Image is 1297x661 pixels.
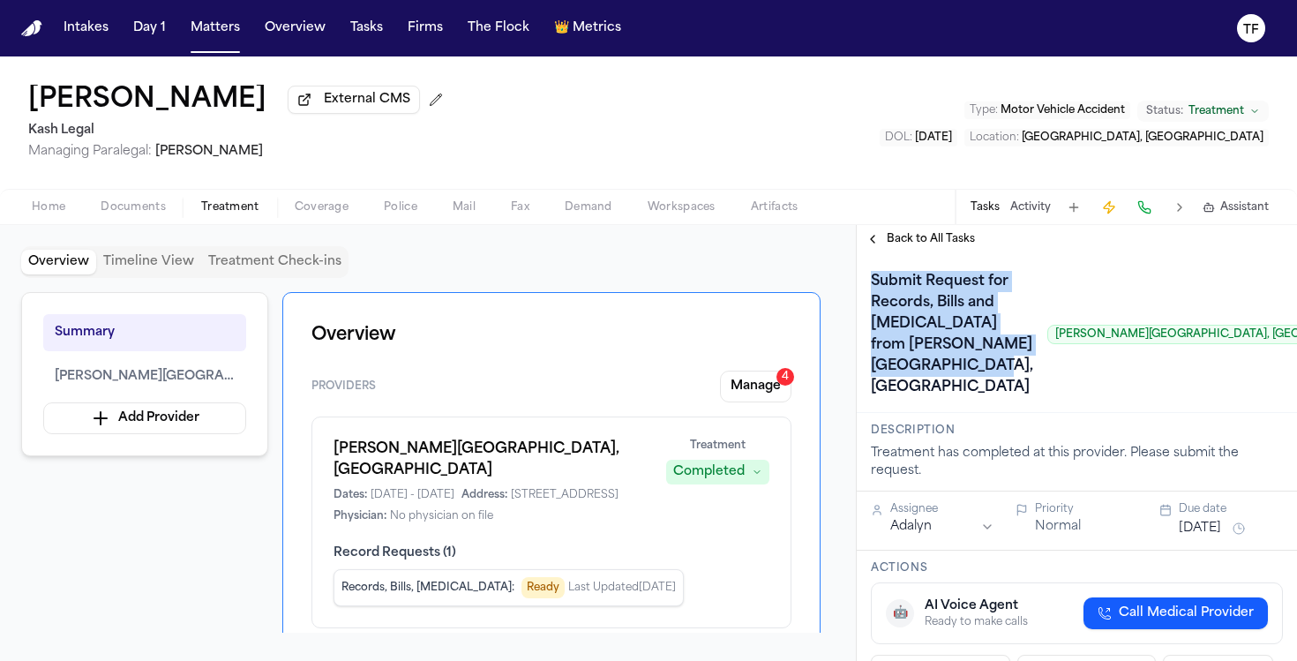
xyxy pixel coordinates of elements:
button: Assistant [1203,200,1269,214]
button: Activity [1010,200,1051,214]
div: AI Voice Agent [925,597,1028,615]
div: Treatment has completed at this provider. Please submit the request. [871,445,1283,480]
span: [PERSON_NAME] [155,145,263,158]
span: 🤖 [893,605,908,622]
span: Record Requests ( 1 ) [334,545,769,562]
button: Add Task [1061,195,1086,220]
span: Ready [521,577,565,598]
button: [DATE] [1179,520,1221,537]
span: Police [384,200,417,214]
span: [GEOGRAPHIC_DATA], [GEOGRAPHIC_DATA] [1022,132,1263,143]
button: Edit DOL: 2024-09-24 [880,129,957,146]
span: Managing Paralegal: [28,145,152,158]
span: Documents [101,200,166,214]
span: Back to All Tasks [887,232,975,246]
span: Artifacts [751,200,798,214]
img: Finch Logo [21,20,42,37]
button: Manage4 [720,371,791,402]
span: Workspaces [648,200,716,214]
button: Edit Type: Motor Vehicle Accident [964,101,1130,119]
span: Records, Bills, [MEDICAL_DATA] : [341,581,514,595]
div: Priority [1035,502,1139,516]
span: Treatment [1188,104,1244,118]
h1: [PERSON_NAME] [28,85,266,116]
span: Treatment [201,200,259,214]
span: Assistant [1220,200,1269,214]
span: Address: [461,488,507,502]
button: Edit matter name [28,85,266,116]
button: Make a Call [1132,195,1157,220]
span: Last Updated [DATE] [568,581,676,595]
span: DOL : [885,132,912,143]
button: Overview [21,250,96,274]
span: [STREET_ADDRESS] [511,488,619,502]
button: Create Immediate Task [1097,195,1121,220]
button: Call Medical Provider [1083,597,1268,629]
div: Ready to make calls [925,615,1028,629]
h3: Description [871,424,1283,438]
button: Matters [184,12,247,44]
button: [PERSON_NAME][GEOGRAPHIC_DATA], [GEOGRAPHIC_DATA] [43,358,246,395]
span: Treatment [690,439,746,453]
button: Tasks [343,12,390,44]
button: External CMS [288,86,420,114]
span: Demand [565,200,612,214]
button: Day 1 [126,12,173,44]
span: Status: [1146,104,1183,118]
button: Edit Location: Sacramento, CA [964,129,1269,146]
div: Completed [673,463,745,481]
button: Add Provider [43,402,246,434]
button: Firms [401,12,450,44]
div: Due date [1179,502,1283,516]
span: Motor Vehicle Accident [1001,105,1125,116]
button: Snooze task [1228,518,1249,539]
h2: Kash Legal [28,120,450,141]
span: External CMS [324,91,410,109]
span: Mail [453,200,476,214]
div: Assignee [890,502,994,516]
span: Dates: [334,488,367,502]
button: Intakes [56,12,116,44]
button: Back to All Tasks [857,232,984,246]
span: Type : [970,105,998,116]
span: Fax [511,200,529,214]
button: Timeline View [96,250,201,274]
h1: Submit Request for Records, Bills and [MEDICAL_DATA] from [PERSON_NAME][GEOGRAPHIC_DATA], [GEOGRA... [864,267,1040,402]
button: Tasks [971,200,1000,214]
h1: Overview [311,321,791,349]
span: Physician: [334,509,386,523]
span: [DATE] - [DATE] [371,488,454,502]
span: No physician on file [390,509,493,523]
h1: [PERSON_NAME][GEOGRAPHIC_DATA], [GEOGRAPHIC_DATA] [334,439,645,481]
button: Overview [258,12,333,44]
button: Treatment Check-ins [201,250,349,274]
span: Providers [311,379,376,394]
span: Coverage [295,200,349,214]
span: [DATE] [915,132,952,143]
button: Completed [666,460,769,484]
h3: Actions [871,561,1283,575]
button: Change status from Treatment [1137,101,1269,122]
a: Home [21,20,42,37]
span: Home [32,200,65,214]
span: Call Medical Provider [1119,605,1254,622]
button: The Flock [461,12,536,44]
span: Location : [970,132,1019,143]
button: Summary [43,314,246,351]
button: Normal [1035,518,1081,536]
div: 4 [776,368,794,386]
button: crownMetrics [547,12,628,44]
